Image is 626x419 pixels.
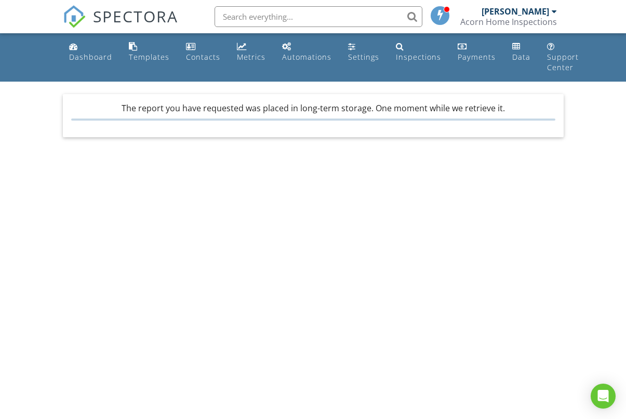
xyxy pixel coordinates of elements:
div: Templates [129,52,169,62]
div: [PERSON_NAME] [482,6,549,17]
a: Data [508,37,535,67]
a: Templates [125,37,174,67]
div: Payments [458,52,496,62]
a: Dashboard [65,37,116,67]
div: Contacts [186,52,220,62]
a: Automations (Basic) [278,37,336,67]
div: Dashboard [69,52,112,62]
a: Metrics [233,37,270,67]
a: Settings [344,37,383,67]
a: Support Center [543,37,583,77]
div: The report you have requested was placed in long-term storage. One moment while we retrieve it. [71,102,555,120]
a: Payments [454,37,500,67]
img: The Best Home Inspection Software - Spectora [63,5,86,28]
a: SPECTORA [63,14,178,36]
div: Acorn Home Inspections [460,17,557,27]
div: Support Center [547,52,579,72]
div: Open Intercom Messenger [591,384,616,409]
div: Settings [348,52,379,62]
div: Data [512,52,530,62]
div: Metrics [237,52,265,62]
input: Search everything... [215,6,422,27]
a: Contacts [182,37,224,67]
a: Inspections [392,37,445,67]
span: SPECTORA [93,5,178,27]
div: Automations [282,52,331,62]
div: Inspections [396,52,441,62]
